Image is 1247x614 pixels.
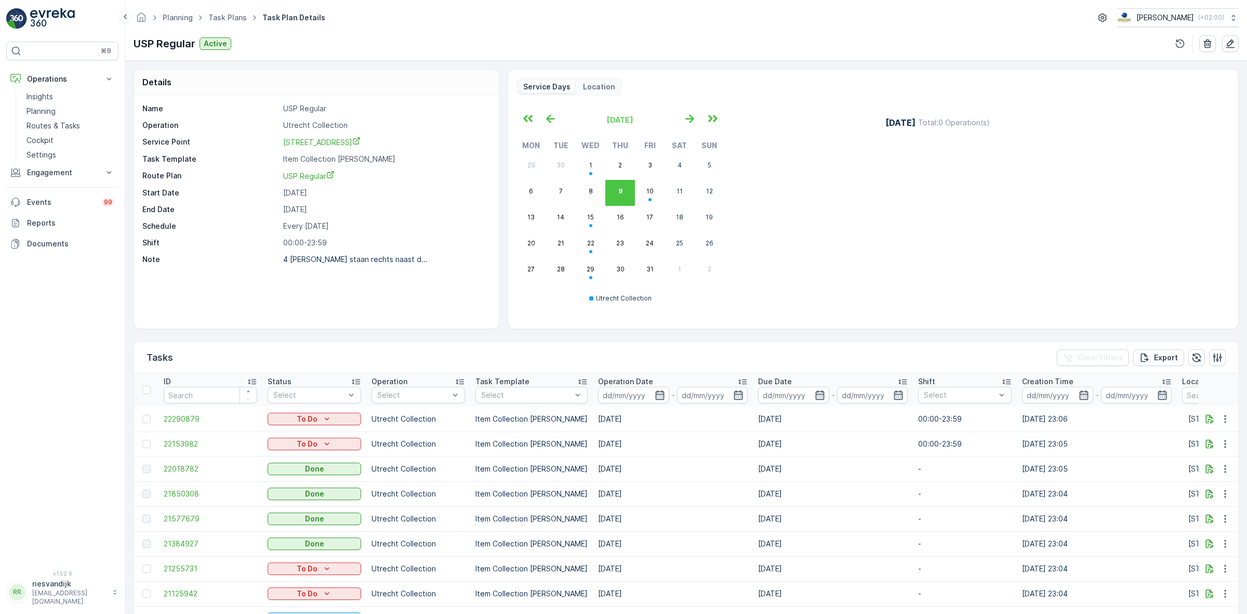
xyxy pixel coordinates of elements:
p: Done [305,489,324,499]
p: Location [583,82,615,92]
p: [DATE] [283,188,488,198]
abbr: October 11, 2025 [676,187,683,195]
p: ( +02:00 ) [1198,14,1224,22]
button: October 12, 2025 [695,180,724,206]
button: September 30, 2025 [546,154,576,180]
p: Utrecht Collection [372,514,465,524]
abbr: October 7, 2025 [559,187,563,195]
p: - [831,389,835,401]
abbr: October 5, 2025 [708,161,711,169]
p: Utrecht Collection [372,589,465,599]
div: Toggle Row Selected [142,465,151,473]
a: 21850308 [164,489,257,499]
p: Tasks [147,350,173,365]
p: Item Collection [PERSON_NAME] [283,154,488,164]
p: [PERSON_NAME] [1136,12,1194,23]
p: Insights [26,92,53,102]
a: Events99 [6,192,118,213]
abbr: October 24, 2025 [646,239,654,247]
a: 22153982 [164,439,257,449]
td: [DATE] 23:05 [1017,432,1177,456]
td: [DATE] 23:04 [1017,531,1177,556]
p: To Do [297,564,317,574]
abbr: October 29, 2025 [587,265,594,273]
a: 22018782 [164,464,257,474]
button: October 5, 2025 [695,154,724,180]
button: October 8, 2025 [576,180,605,206]
p: Done [305,464,324,474]
p: Total : 0 Operation(s) [918,117,990,128]
a: 21255731 [164,564,257,574]
p: USP Regular [283,103,488,114]
a: Cockpit [22,133,118,148]
p: [EMAIL_ADDRESS][DOMAIN_NAME] [32,589,107,606]
p: Planning [26,106,56,116]
a: Routes & Tasks [22,119,118,133]
button: October 29, 2025 [576,258,605,284]
p: Item Collection [PERSON_NAME] [475,439,588,449]
a: USP Regular [283,171,488,181]
abbr: October 1, 2025 [589,161,592,169]
p: Task Template [142,154,279,164]
abbr: October 26, 2025 [706,239,713,247]
p: Details [142,76,171,88]
p: riesvandijk [32,579,107,589]
p: Utrecht Collection [372,539,465,549]
p: Item Collection [PERSON_NAME] [475,464,588,474]
p: Export [1154,352,1178,363]
p: Note [142,254,279,265]
abbr: October 18, 2025 [676,213,683,221]
p: - [918,564,1012,574]
p: ⌘B [101,47,111,55]
button: To Do [268,438,361,450]
abbr: October 16, 2025 [617,213,624,221]
button: To Do [268,587,361,600]
abbr: October 17, 2025 [646,213,653,221]
a: Documents [6,233,118,254]
abbr: October 12, 2025 [706,187,713,195]
td: [DATE] [753,456,913,481]
input: dd/mm/yyyy [677,387,748,403]
button: Operations [6,69,118,89]
span: [DATE] [607,115,633,124]
p: - [918,464,1012,474]
p: Location [1182,376,1213,387]
td: [DATE] [753,481,913,506]
abbr: Monday [522,141,540,150]
span: 21577679 [164,514,257,524]
p: Operation [142,120,279,130]
p: Utrecht Collection [372,414,465,424]
button: November 1, 2025 [665,258,694,284]
a: Homepage [136,16,147,24]
button: October 20, 2025 [516,232,546,258]
abbr: October 9, 2025 [618,187,622,195]
p: Settings [26,150,56,160]
button: October 1, 2025 [576,154,605,180]
p: Service Days [523,82,571,92]
input: dd/mm/yyyy [598,387,669,403]
p: - [918,539,1012,549]
p: - [918,589,1012,599]
button: October 7, 2025 [546,180,576,206]
button: November 2, 2025 [695,258,724,284]
abbr: October 10, 2025 [646,187,654,195]
p: Select [481,390,572,400]
div: Toggle Row Selected [142,490,151,498]
p: Operation [372,376,407,387]
abbr: Wednesday [581,141,600,150]
p: Schedule [142,221,279,231]
div: Toggle Row Selected [142,440,151,448]
button: October 27, 2025 [516,258,546,284]
button: October 15, 2025 [576,206,605,232]
button: October 17, 2025 [635,206,665,232]
p: Events [27,197,96,207]
abbr: Thursday [612,141,628,150]
span: USP Regular [283,172,335,180]
p: To Do [297,414,317,424]
p: Item Collection [PERSON_NAME] [475,539,588,549]
a: Planning [22,104,118,119]
button: October 2, 2025 [605,154,635,180]
p: To Do [297,589,317,599]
